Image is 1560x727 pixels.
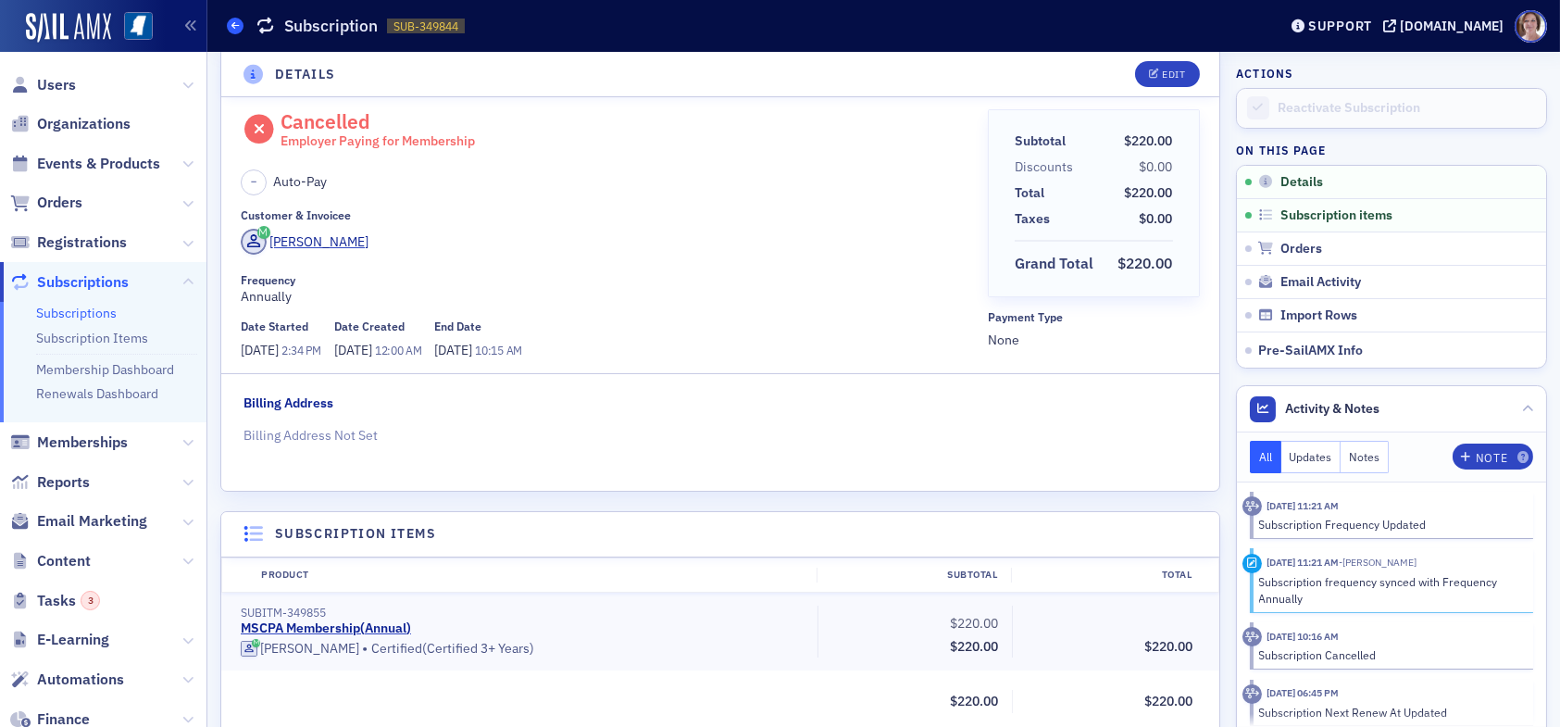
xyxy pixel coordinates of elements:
[241,273,295,287] div: Frequency
[1280,207,1392,224] span: Subscription items
[273,172,327,192] span: Auto-Pay
[1267,556,1339,569] time: 9/4/2025 11:21 AM
[1015,183,1044,203] div: Total
[37,232,127,253] span: Registrations
[1515,10,1547,43] span: Profile
[951,638,999,655] span: $220.00
[1286,399,1380,419] span: Activity & Notes
[241,620,411,637] a: MSCPA Membership(Annual)
[1453,444,1533,470] button: Note
[1278,100,1537,117] div: Reactivate Subscription
[1145,693,1193,709] span: $220.00
[1015,253,1100,275] span: Grand Total
[951,615,999,632] span: $220.00
[1259,646,1521,663] div: Subscription Cancelled
[244,394,334,413] div: Billing Address
[1015,132,1072,151] span: Subtotal
[37,551,91,571] span: Content
[1259,573,1521,608] div: Subscription frequency synced with Frequency Annually
[37,154,160,174] span: Events & Products
[37,591,100,611] span: Tasks
[10,551,91,571] a: Content
[281,343,321,357] span: 2:34 PM
[1125,184,1173,201] span: $220.00
[1259,516,1521,533] div: Subscription Frequency Updated
[37,630,109,650] span: E-Learning
[1015,132,1066,151] div: Subtotal
[10,114,131,134] a: Organizations
[241,606,805,620] div: SUBITM-349855
[1259,704,1521,721] div: Subscription Next Renew At Updated
[1258,342,1363,358] span: Pre-SailAMX Info
[241,273,975,307] div: Annually
[26,13,111,43] img: SailAMX
[244,426,1197,445] p: Billing Address Not Set
[434,320,481,333] div: End Date
[334,342,375,358] span: [DATE]
[1383,19,1510,32] button: [DOMAIN_NAME]
[393,19,458,34] span: SUB-349844
[248,568,817,583] div: Product
[363,640,368,658] span: •
[281,133,475,150] div: Employer Paying for Membership
[1280,307,1357,324] span: Import Rows
[1400,18,1504,34] div: [DOMAIN_NAME]
[1280,241,1322,257] span: Orders
[988,331,1200,350] span: None
[1162,69,1185,80] div: Edit
[37,511,147,532] span: Email Marketing
[37,472,90,493] span: Reports
[10,670,124,690] a: Automations
[1476,453,1507,463] div: Note
[1267,499,1339,512] time: 9/4/2025 11:21 AM
[1267,630,1339,643] time: 7/1/2025 10:16 AM
[10,154,160,174] a: Events & Products
[1281,441,1342,473] button: Updates
[10,472,90,493] a: Reports
[1242,554,1262,573] div: Activity
[1236,142,1547,158] h4: On this page
[988,310,1063,324] div: Payment Type
[375,343,422,357] span: 12:00 AM
[1145,638,1193,655] span: $220.00
[1118,254,1173,272] span: $220.00
[81,591,100,610] div: 3
[10,75,76,95] a: Users
[10,591,100,611] a: Tasks3
[241,229,369,255] a: [PERSON_NAME]
[36,361,174,378] a: Membership Dashboard
[1015,209,1056,229] span: Taxes
[36,385,158,402] a: Renewals Dashboard
[1339,556,1416,569] span: Luke Abell
[1280,174,1323,191] span: Details
[37,114,131,134] span: Organizations
[1242,627,1262,646] div: Activity
[1140,158,1173,175] span: $0.00
[275,524,436,544] h4: Subscription items
[10,630,109,650] a: E-Learning
[817,568,1011,583] div: Subtotal
[241,342,281,358] span: [DATE]
[1308,18,1372,34] div: Support
[1015,253,1093,275] div: Grand Total
[37,193,82,213] span: Orders
[281,109,475,150] div: Cancelled
[1135,61,1199,87] button: Edit
[1341,441,1389,473] button: Notes
[1015,157,1073,177] div: Discounts
[10,193,82,213] a: Orders
[1015,157,1080,177] span: Discounts
[10,432,128,453] a: Memberships
[270,232,369,252] div: [PERSON_NAME]
[260,641,359,658] div: [PERSON_NAME]
[241,208,351,222] div: Customer & Invoicee
[1280,274,1361,291] span: Email Activity
[1250,441,1281,473] button: All
[1242,684,1262,704] div: Activity
[951,693,999,709] span: $220.00
[1011,568,1205,583] div: Total
[37,75,76,95] span: Users
[37,432,128,453] span: Memberships
[241,320,308,333] div: Date Started
[10,511,147,532] a: Email Marketing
